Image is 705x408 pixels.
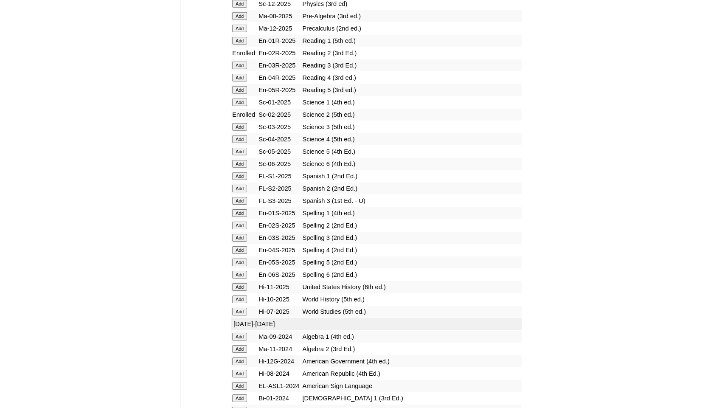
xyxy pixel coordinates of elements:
input: Add [232,308,247,315]
td: Sc-02-2025 [257,109,301,121]
input: Add [232,123,247,131]
td: American Republic (4th Ed.) [301,368,522,380]
td: Sc-01-2025 [257,96,301,108]
td: Reading 2 (3rd Ed.) [301,47,522,59]
td: Ma-08-2025 [257,10,301,22]
input: Add [232,259,247,266]
td: American Government (4th ed.) [301,355,522,367]
td: Hi-08-2024 [257,368,301,380]
input: Add [232,98,247,106]
input: Add [232,234,247,242]
td: Reading 1 (5th ed.) [301,35,522,47]
td: Sc-03-2025 [257,121,301,133]
td: Science 3 (5th ed.) [301,121,522,133]
input: Add [232,135,247,143]
input: Add [232,148,247,155]
input: Add [232,382,247,390]
td: Sc-04-2025 [257,133,301,145]
td: Hi-07-2025 [257,306,301,318]
input: Add [232,25,247,32]
td: Reading 3 (3rd Ed.) [301,59,522,71]
td: Sc-06-2025 [257,158,301,170]
td: Science 6 (4th Ed.) [301,158,522,170]
input: Add [232,185,247,192]
input: Add [232,12,247,20]
td: Reading 5 (3rd ed.) [301,84,522,96]
td: Precalculus (2nd ed.) [301,23,522,34]
td: Algebra 1 (4th ed.) [301,331,522,343]
td: Science 2 (5th ed.) [301,109,522,121]
td: Enrolled [231,47,257,59]
td: En-02R-2025 [257,47,301,59]
td: Sc-05-2025 [257,146,301,158]
td: Spelling 4 (2nd Ed.) [301,244,522,256]
td: Science 5 (4th Ed.) [301,146,522,158]
td: En-05S-2025 [257,256,301,268]
td: FL-S2-2025 [257,183,301,194]
td: Spanish 2 (2nd Ed.) [301,183,522,194]
td: Enrolled [231,109,257,121]
td: Spanish 1 (2nd Ed.) [301,170,522,182]
td: Spelling 3 (2nd Ed.) [301,232,522,244]
td: Hi-11-2025 [257,281,301,293]
td: En-02S-2025 [257,219,301,231]
td: Spelling 5 (2nd Ed.) [301,256,522,268]
td: En-01R-2025 [257,35,301,47]
input: Add [232,37,247,45]
td: [DATE]-[DATE] [231,318,522,331]
td: Hi-12G-2024 [257,355,301,367]
td: Algebra 2 (3rd Ed.) [301,343,522,355]
td: EL-ASL1-2024 [257,380,301,392]
input: Add [232,160,247,168]
input: Add [232,370,247,377]
td: FL-S3-2025 [257,195,301,207]
td: En-03R-2025 [257,59,301,71]
td: Ma-09-2024 [257,331,301,343]
td: Spanish 3 (1st Ed. - U) [301,195,522,207]
td: Science 1 (4th ed.) [301,96,522,108]
td: Science 4 (5th ed.) [301,133,522,145]
td: Ma-12-2025 [257,23,301,34]
input: Add [232,172,247,180]
td: World Studies (5th ed.) [301,306,522,318]
input: Add [232,74,247,82]
input: Add [232,62,247,69]
td: En-04S-2025 [257,244,301,256]
input: Add [232,283,247,291]
td: American Sign Language [301,380,522,392]
td: Reading 4 (3rd ed.) [301,72,522,84]
input: Add [232,209,247,217]
td: En-01S-2025 [257,207,301,219]
td: Spelling 1 (4th ed.) [301,207,522,219]
td: Spelling 6 (2nd Ed.) [301,269,522,281]
td: Hi-10-2025 [257,293,301,305]
td: En-04R-2025 [257,72,301,84]
td: United States History (6th ed.) [301,281,522,293]
input: Add [232,222,247,229]
input: Add [232,333,247,340]
input: Add [232,86,247,94]
td: FL-S1-2025 [257,170,301,182]
td: Pre-Algebra (3rd ed.) [301,10,522,22]
td: En-05R-2025 [257,84,301,96]
td: En-06S-2025 [257,269,301,281]
input: Add [232,295,247,303]
td: Bi-01-2024 [257,392,301,404]
td: Ma-11-2024 [257,343,301,355]
input: Add [232,357,247,365]
input: Add [232,271,247,279]
input: Add [232,246,247,254]
td: Spelling 2 (2nd Ed.) [301,219,522,231]
td: En-03S-2025 [257,232,301,244]
input: Add [232,394,247,402]
input: Add [232,345,247,353]
input: Add [232,197,247,205]
td: [DEMOGRAPHIC_DATA] 1 (3rd Ed.) [301,392,522,404]
td: World History (5th ed.) [301,293,522,305]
